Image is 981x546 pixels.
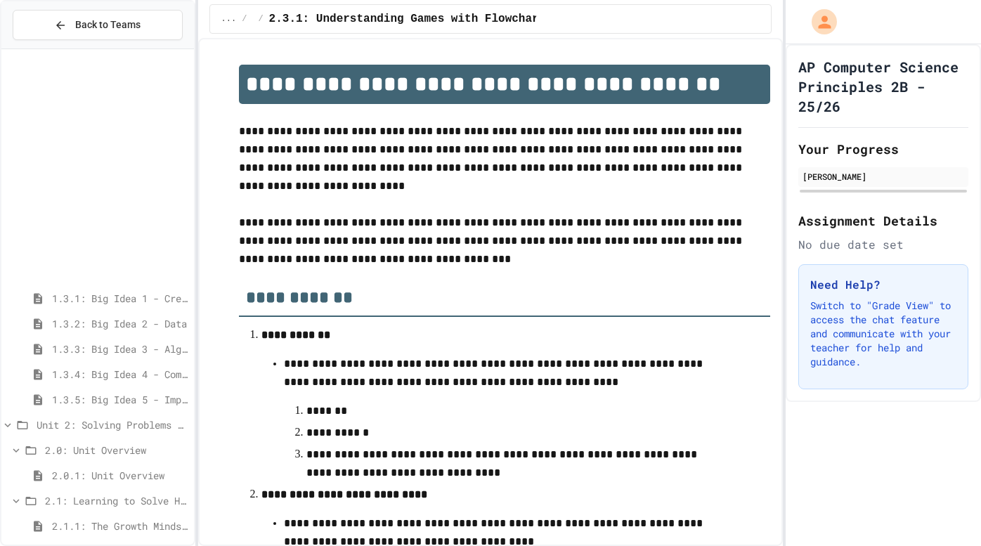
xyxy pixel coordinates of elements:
[803,170,964,183] div: [PERSON_NAME]
[258,13,263,25] span: /
[13,10,183,40] button: Back to Teams
[798,139,968,159] h2: Your Progress
[52,367,188,382] span: 1.3.4: Big Idea 4 - Computing Systems and Networks
[52,468,188,483] span: 2.0.1: Unit Overview
[52,291,188,306] span: 1.3.1: Big Idea 1 - Creative Development
[52,316,188,331] span: 1.3.2: Big Idea 2 - Data
[242,13,247,25] span: /
[810,276,956,293] h3: Need Help?
[45,443,188,457] span: 2.0: Unit Overview
[52,519,188,533] span: 2.1.1: The Growth Mindset
[798,236,968,253] div: No due date set
[221,13,237,25] span: ...
[52,392,188,407] span: 1.3.5: Big Idea 5 - Impact of Computing
[37,417,188,432] span: Unit 2: Solving Problems in Computer Science
[797,6,840,38] div: My Account
[922,490,967,532] iframe: chat widget
[52,342,188,356] span: 1.3.3: Big Idea 3 - Algorithms and Programming
[45,493,188,508] span: 2.1: Learning to Solve Hard Problems
[75,18,141,32] span: Back to Teams
[810,299,956,369] p: Switch to "Grade View" to access the chat feature and communicate with your teacher for help and ...
[864,429,967,488] iframe: chat widget
[798,57,968,116] h1: AP Computer Science Principles 2B - 25/26
[798,211,968,230] h2: Assignment Details
[269,11,552,27] span: 2.3.1: Understanding Games with Flowcharts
